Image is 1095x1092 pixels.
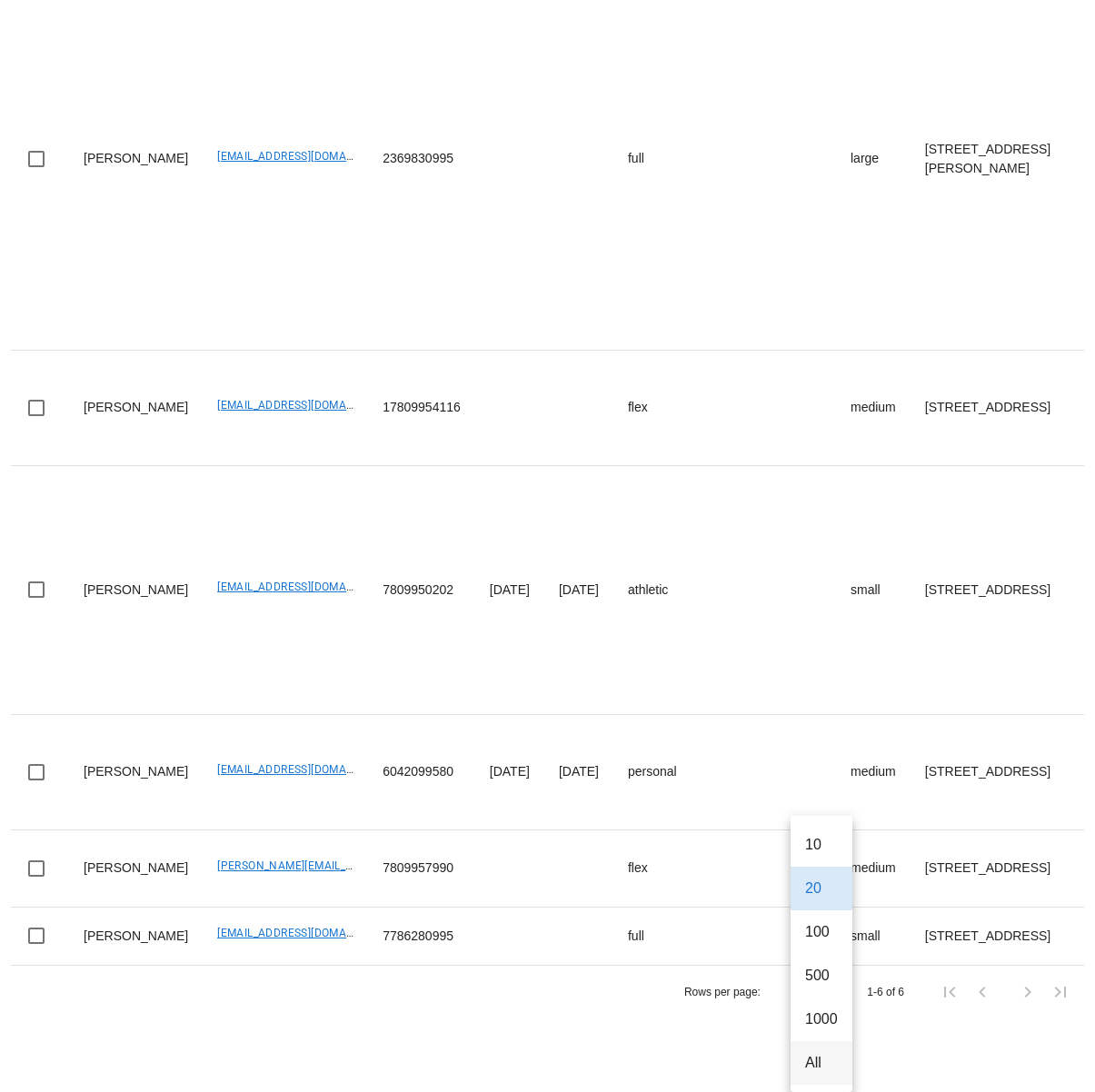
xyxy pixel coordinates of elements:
[69,351,203,466] td: [PERSON_NAME]
[217,150,398,163] a: [EMAIL_ADDRESS][DOMAIN_NAME]
[836,351,911,466] td: medium
[911,830,1065,908] td: [STREET_ADDRESS]
[544,715,613,830] td: [DATE]
[805,836,838,853] div: 10
[911,908,1065,965] td: [STREET_ADDRESS]
[217,927,398,939] a: [EMAIL_ADDRESS][DOMAIN_NAME]
[368,351,475,466] td: 17809954116
[475,466,544,715] td: [DATE]
[867,984,904,1000] div: 1-6 of 6
[368,830,475,908] td: 7809957990
[836,715,911,830] td: medium
[217,859,485,872] a: [PERSON_NAME][EMAIL_ADDRESS][DOMAIN_NAME]
[544,466,613,715] td: [DATE]
[805,923,838,940] div: 100
[836,830,911,908] td: medium
[217,763,398,776] a: [EMAIL_ADDRESS][DOMAIN_NAME]
[805,1054,838,1071] div: All
[368,908,475,965] td: 7786280995
[805,967,838,984] div: 500
[684,966,832,1018] div: Rows per page:
[613,351,692,466] td: flex
[911,715,1065,830] td: [STREET_ADDRESS]
[911,466,1065,715] td: [STREET_ADDRESS]
[836,466,911,715] td: small
[475,715,544,830] td: [DATE]
[805,1010,838,1027] div: 1000
[69,715,203,830] td: [PERSON_NAME]
[217,399,398,412] a: [EMAIL_ADDRESS][DOMAIN_NAME]
[613,466,692,715] td: athletic
[911,351,1065,466] td: [STREET_ADDRESS]
[69,830,203,908] td: [PERSON_NAME]
[217,581,398,593] a: [EMAIL_ADDRESS][DOMAIN_NAME]
[836,908,911,965] td: small
[805,879,838,897] div: 20
[69,908,203,965] td: [PERSON_NAME]
[368,466,475,715] td: 7809950202
[613,830,692,908] td: flex
[69,466,203,715] td: [PERSON_NAME]
[613,908,692,965] td: full
[613,715,692,830] td: personal
[368,715,475,830] td: 6042099580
